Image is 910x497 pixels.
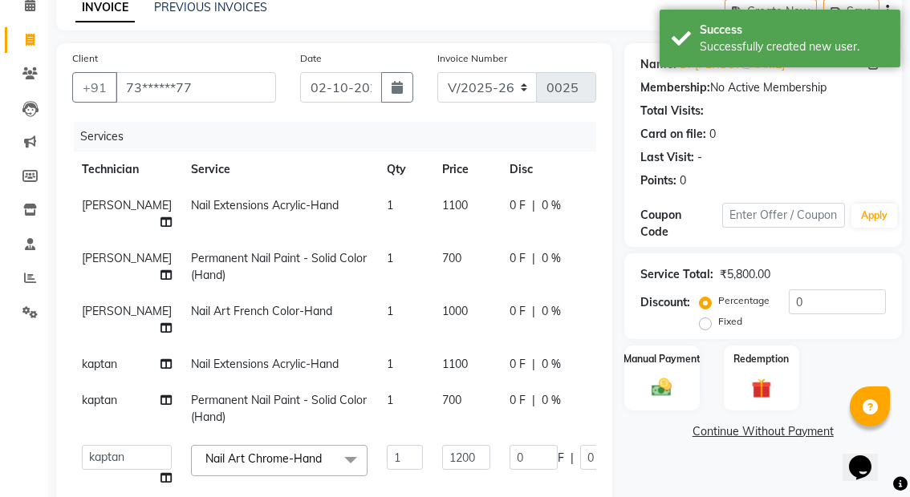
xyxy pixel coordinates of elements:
[640,266,713,283] div: Service Total:
[387,393,393,407] span: 1
[387,357,393,371] span: 1
[709,126,716,143] div: 0
[745,376,778,401] img: _gift.svg
[191,251,367,282] span: Permanent Nail Paint - Solid Color (Hand)
[722,203,845,228] input: Enter Offer / Coupon Code
[542,303,561,320] span: 0 %
[532,250,535,267] span: |
[532,356,535,373] span: |
[191,393,367,424] span: Permanent Nail Paint - Solid Color (Hand)
[442,198,468,212] span: 1100
[74,122,608,152] div: Services
[542,197,561,214] span: 0 %
[640,149,694,166] div: Last Visit:
[510,392,526,409] span: 0 F
[510,250,526,267] span: 0 F
[82,198,172,212] span: [PERSON_NAME]
[624,352,701,366] label: Manual Payment
[532,303,535,320] span: |
[442,251,461,265] span: 700
[442,393,461,407] span: 700
[82,393,117,407] span: kaptan
[640,126,706,143] div: Card on file:
[542,392,561,409] span: 0 %
[82,304,172,318] span: [PERSON_NAME]
[640,79,886,96] div: No Active Membership
[377,152,433,188] th: Qty
[542,250,561,267] span: 0 %
[116,72,276,103] input: Search by Name/Mobile/Email/Code
[387,251,393,265] span: 1
[640,79,710,96] div: Membership:
[510,197,526,214] span: 0 F
[82,357,117,371] span: kaptan
[640,207,722,240] div: Coupon Code
[700,38,888,55] div: Successfully created new user.
[542,356,561,373] span: 0 %
[640,172,676,189] div: Points:
[322,451,329,466] a: x
[300,51,322,66] label: Date
[700,22,888,38] div: Success
[851,204,897,228] button: Apply
[510,303,526,320] span: 0 F
[387,198,393,212] span: 1
[181,152,377,188] th: Service
[532,392,535,409] span: |
[680,172,686,189] div: 0
[720,266,770,283] div: ₹5,800.00
[510,356,526,373] span: 0 F
[697,149,702,166] div: -
[718,314,742,329] label: Fixed
[442,304,468,318] span: 1000
[843,433,894,481] iframe: chat widget
[72,51,98,66] label: Client
[571,450,574,467] span: |
[387,304,393,318] span: 1
[532,197,535,214] span: |
[442,357,468,371] span: 1100
[72,152,181,188] th: Technician
[72,72,117,103] button: +91
[558,450,564,467] span: F
[191,304,332,318] span: Nail Art French Color-Hand
[628,423,899,440] a: Continue Without Payment
[640,56,676,73] div: Name:
[437,51,507,66] label: Invoice Number
[82,251,172,265] span: [PERSON_NAME]
[433,152,500,188] th: Price
[191,198,339,212] span: Nail Extensions Acrylic-Hand
[645,376,678,399] img: _cash.svg
[500,152,648,188] th: Disc
[733,352,789,366] label: Redemption
[640,294,690,311] div: Discount:
[191,357,339,371] span: Nail Extensions Acrylic-Hand
[640,103,704,119] div: Total Visits:
[718,293,770,308] label: Percentage
[205,451,322,466] span: Nail Art Chrome-Hand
